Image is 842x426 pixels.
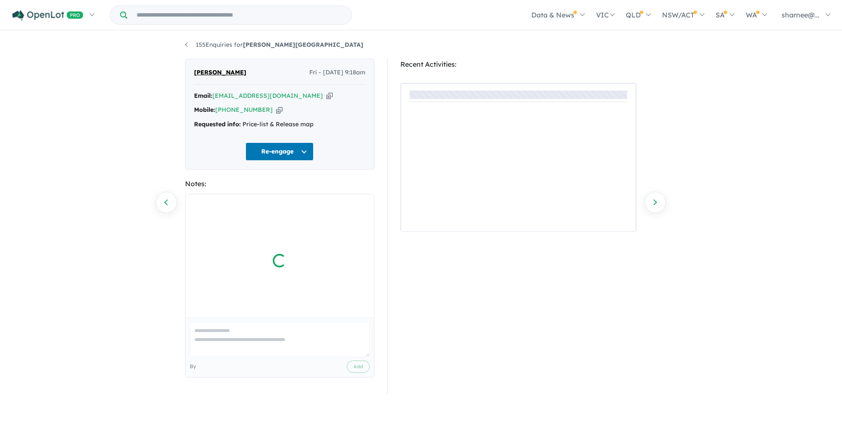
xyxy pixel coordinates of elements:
[185,41,363,48] a: 155Enquiries for[PERSON_NAME][GEOGRAPHIC_DATA]
[326,91,333,100] button: Copy
[194,120,241,128] strong: Requested info:
[309,68,365,78] span: Fri - [DATE] 9:18am
[194,119,365,130] div: Price-list & Release map
[276,105,283,114] button: Copy
[194,92,212,99] strong: Email:
[185,178,374,190] div: Notes:
[400,59,636,70] div: Recent Activities:
[782,11,819,19] span: sharnee@...
[185,40,657,50] nav: breadcrumb
[215,106,273,114] a: [PHONE_NUMBER]
[212,92,323,99] a: [EMAIL_ADDRESS][DOMAIN_NAME]
[194,106,215,114] strong: Mobile:
[194,68,246,78] span: [PERSON_NAME]
[12,10,83,21] img: Openlot PRO Logo White
[245,142,314,161] button: Re-engage
[129,6,350,24] input: Try estate name, suburb, builder or developer
[243,41,363,48] strong: [PERSON_NAME][GEOGRAPHIC_DATA]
